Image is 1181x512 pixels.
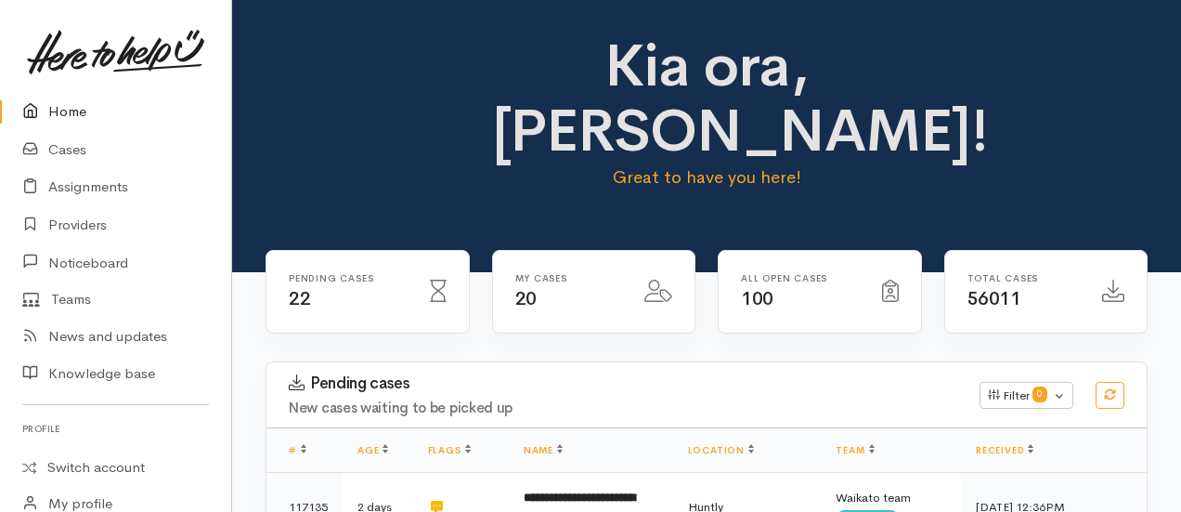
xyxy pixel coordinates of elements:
[492,33,922,164] h1: Kia ora, [PERSON_NAME]!
[967,287,1021,310] span: 56011
[289,400,957,416] h4: New cases waiting to be picked up
[688,444,754,456] a: Location
[836,444,874,456] a: Team
[22,416,209,441] h6: Profile
[967,273,1081,283] h6: Total cases
[289,273,408,283] h6: Pending cases
[515,273,623,283] h6: My cases
[980,382,1073,410] button: Filter0
[357,444,388,456] a: Age
[524,444,563,456] a: Name
[741,287,773,310] span: 100
[515,287,537,310] span: 20
[428,444,471,456] a: Flags
[1032,387,1047,401] span: 0
[289,374,957,393] h3: Pending cases
[492,164,922,190] p: Great to have you here!
[289,444,306,456] a: #
[741,273,860,283] h6: All Open cases
[976,444,1033,456] a: Received
[289,287,310,310] span: 22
